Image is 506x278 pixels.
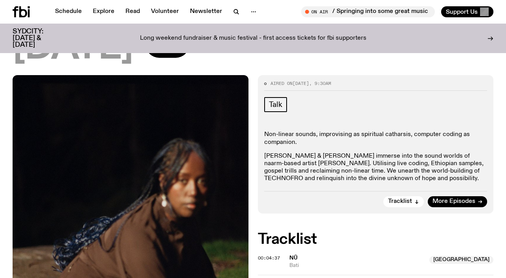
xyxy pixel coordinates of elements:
a: Newsletter [185,6,227,17]
span: Aired on [270,80,293,87]
span: , 9:30am [309,80,331,87]
a: Schedule [50,6,86,17]
a: Read [121,6,145,17]
span: Bati [289,262,425,269]
h3: SYDCITY: [DATE] & [DATE] [13,28,63,48]
span: [DATE] [293,80,309,87]
a: Talk [264,97,287,112]
span: Support Us [446,8,478,15]
p: [PERSON_NAME] & [PERSON_NAME] immerse into the sound worlds of naarm-based artist [PERSON_NAME]. ... [264,153,488,183]
span: Tracklist [388,199,412,204]
span: More Episodes [432,199,475,204]
a: More Episodes [428,196,487,207]
p: Long weekend fundraiser & music festival - first access tickets for fbi supporters [140,35,366,42]
span: [DATE] [13,30,133,66]
button: Support Us [441,6,493,17]
h2: Tracklist [258,232,494,247]
button: Tracklist [383,196,424,207]
span: Talk [269,100,282,109]
button: On AirMornings with [PERSON_NAME] / Springing into some great music haha do u see what i did ther... [301,6,435,17]
span: Nū [289,255,298,261]
span: [GEOGRAPHIC_DATA] [429,256,493,264]
a: Volunteer [146,6,184,17]
p: Non-linear sounds, improvising as spiritual catharsis, computer coding as companion. [264,131,488,146]
a: Explore [88,6,119,17]
span: 00:04:37 [258,255,280,261]
button: 00:04:37 [258,256,280,260]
